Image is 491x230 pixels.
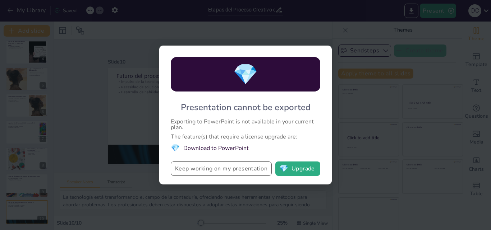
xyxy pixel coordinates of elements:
div: Presentation cannot be exported [181,102,311,113]
button: Keep working on my presentation [171,161,272,176]
div: The feature(s) that require a license upgrade are: [171,134,320,140]
span: diamond [171,143,180,153]
button: diamondUpgrade [275,161,320,176]
li: Download to PowerPoint [171,143,320,153]
div: Exporting to PowerPoint is not available in your current plan. [171,119,320,130]
span: diamond [233,61,258,88]
span: diamond [279,165,288,172]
